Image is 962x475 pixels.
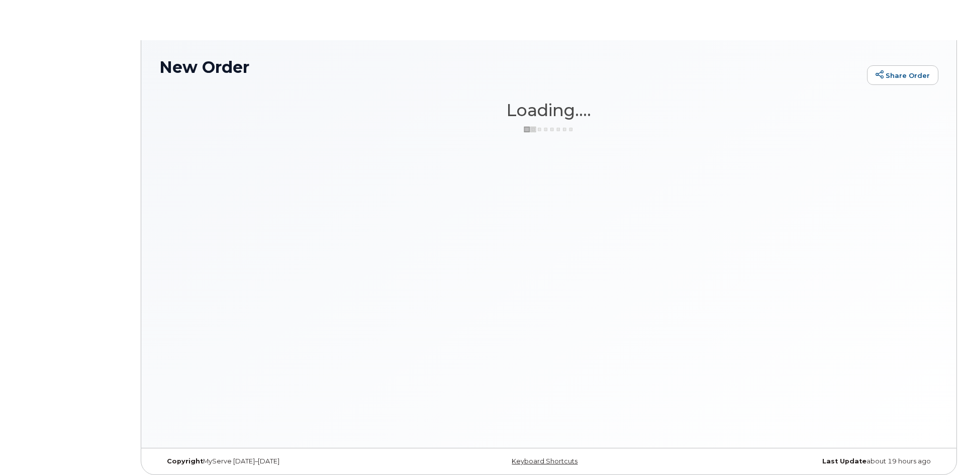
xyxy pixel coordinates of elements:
[159,58,862,76] h1: New Order
[822,457,867,465] strong: Last Update
[512,457,578,465] a: Keyboard Shortcuts
[159,101,938,119] h1: Loading....
[867,65,938,85] a: Share Order
[167,457,203,465] strong: Copyright
[679,457,938,465] div: about 19 hours ago
[159,457,419,465] div: MyServe [DATE]–[DATE]
[524,126,574,133] img: ajax-loader-3a6953c30dc77f0bf724df975f13086db4f4c1262e45940f03d1251963f1bf2e.gif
